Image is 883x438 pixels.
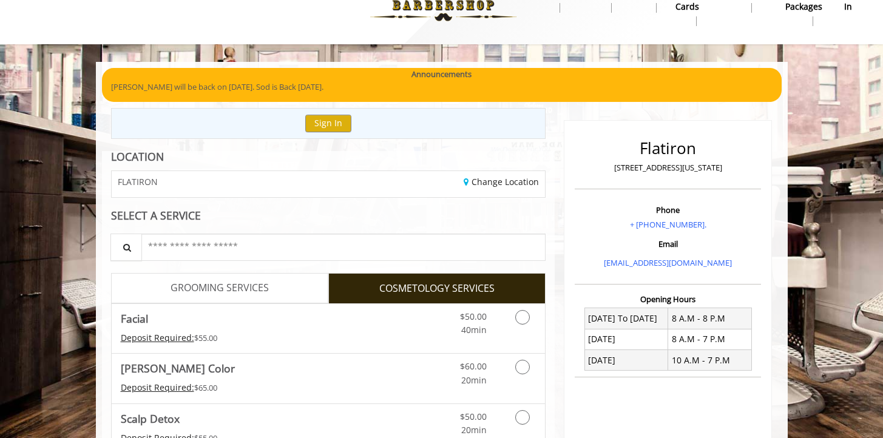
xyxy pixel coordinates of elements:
span: 20min [461,374,487,386]
b: Announcements [411,68,472,81]
h3: Email [578,240,758,248]
p: [STREET_ADDRESS][US_STATE] [578,161,758,174]
button: Sign In [305,115,351,132]
span: This service needs some Advance to be paid before we block your appointment [121,382,194,393]
b: Scalp Detox [121,410,180,427]
span: FLATIRON [118,177,158,186]
b: LOCATION [111,149,164,164]
span: GROOMING SERVICES [171,280,269,296]
td: [DATE] To [DATE] [584,308,668,329]
td: 8 A.M - 8 P.M [668,308,752,329]
h2: Flatiron [578,140,758,157]
h3: Opening Hours [575,295,761,303]
a: + [PHONE_NUMBER]. [630,219,706,230]
div: $65.00 [121,381,365,394]
div: $55.00 [121,331,365,345]
a: [EMAIL_ADDRESS][DOMAIN_NAME] [604,257,732,268]
span: This service needs some Advance to be paid before we block your appointment [121,332,194,343]
span: $50.00 [460,411,487,422]
span: 40min [461,324,487,335]
span: $50.00 [460,311,487,322]
a: Change Location [464,176,539,187]
p: [PERSON_NAME] will be back on [DATE]. Sod is Back [DATE]. [111,81,773,93]
td: [DATE] [584,350,668,371]
span: $60.00 [460,360,487,372]
td: 8 A.M - 7 P.M [668,329,752,349]
td: [DATE] [584,329,668,349]
b: [PERSON_NAME] Color [121,360,235,377]
button: Service Search [110,234,142,261]
span: 20min [461,424,487,436]
b: Facial [121,310,148,327]
h3: Phone [578,206,758,214]
span: COSMETOLOGY SERVICES [379,281,495,297]
td: 10 A.M - 7 P.M [668,350,752,371]
div: SELECT A SERVICE [111,210,546,221]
